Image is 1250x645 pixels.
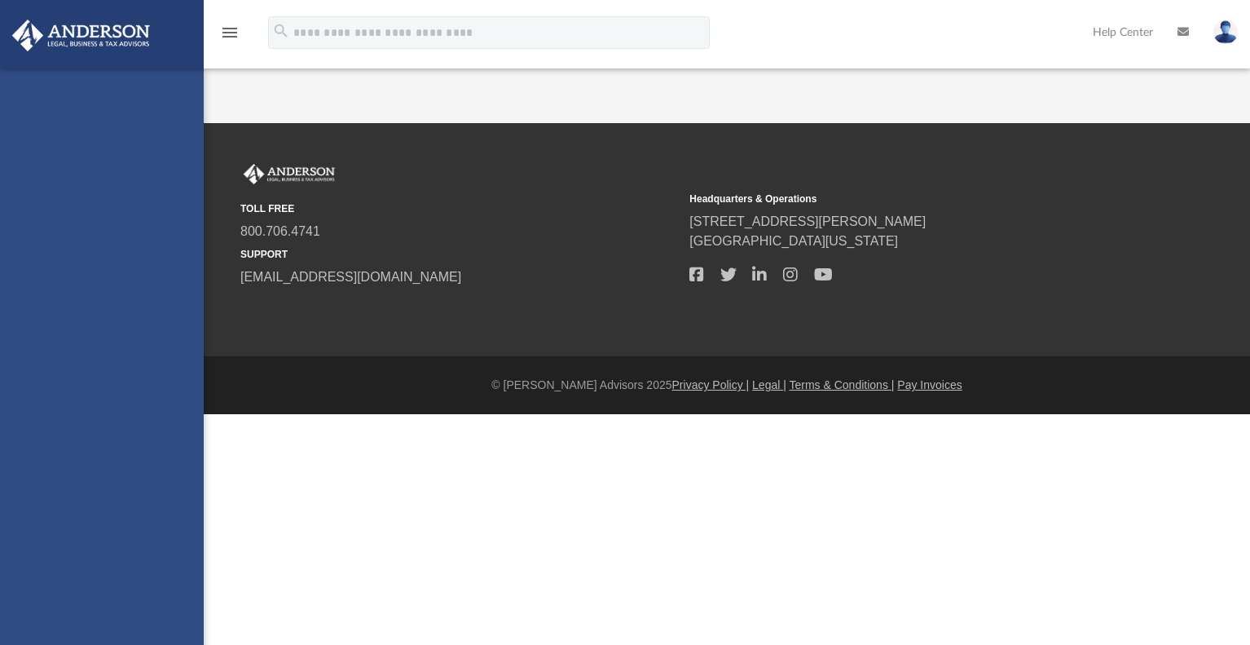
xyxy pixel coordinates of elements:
a: Legal | [752,378,786,391]
i: search [272,22,290,40]
a: [STREET_ADDRESS][PERSON_NAME] [689,214,926,228]
small: Headquarters & Operations [689,192,1127,206]
a: Pay Invoices [897,378,962,391]
img: Anderson Advisors Platinum Portal [7,20,155,51]
img: User Pic [1213,20,1238,44]
a: [EMAIL_ADDRESS][DOMAIN_NAME] [240,270,461,284]
a: 800.706.4741 [240,224,320,238]
a: menu [220,31,240,42]
img: Anderson Advisors Platinum Portal [240,164,338,185]
div: © [PERSON_NAME] Advisors 2025 [204,377,1250,394]
a: Terms & Conditions | [790,378,895,391]
small: TOLL FREE [240,201,678,216]
a: [GEOGRAPHIC_DATA][US_STATE] [689,234,898,248]
small: SUPPORT [240,247,678,262]
i: menu [220,23,240,42]
a: Privacy Policy | [672,378,750,391]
